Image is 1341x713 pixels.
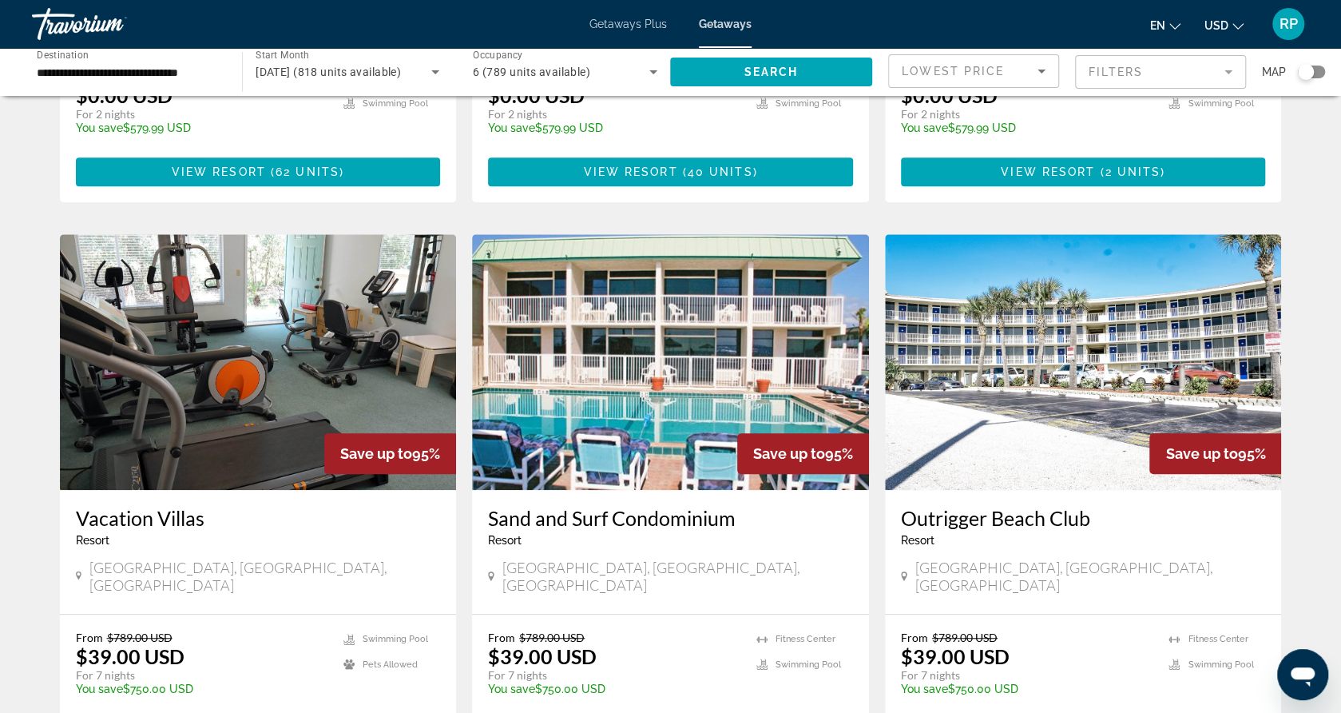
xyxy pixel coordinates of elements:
p: For 7 nights [76,668,328,683]
img: 1912E01L.jpg [472,234,869,490]
p: $750.00 USD [76,683,328,695]
a: Getaways Plus [589,18,667,30]
span: You save [488,121,535,134]
button: Change currency [1204,14,1244,37]
a: Travorium [32,3,192,45]
button: Filter [1075,54,1246,90]
button: Search [670,58,872,86]
p: For 7 nights [901,668,1153,683]
span: Swimming Pool [776,659,841,670]
span: Resort [901,534,934,547]
span: View Resort [583,165,677,178]
span: Search [744,66,799,78]
div: 95% [324,433,456,474]
span: ( ) [266,165,344,178]
p: $750.00 USD [488,683,740,695]
iframe: Button to launch messaging window [1277,649,1328,700]
span: You save [901,121,948,134]
span: Fitness Center [1188,634,1248,644]
span: Fitness Center [776,634,835,644]
a: Sand and Surf Condominium [488,506,853,530]
span: $789.00 USD [107,631,173,644]
span: Swimming Pool [363,634,428,644]
span: Save up to [1165,445,1237,462]
p: $579.99 USD [488,121,740,134]
p: For 7 nights [488,668,740,683]
span: [GEOGRAPHIC_DATA], [GEOGRAPHIC_DATA], [GEOGRAPHIC_DATA] [915,559,1266,594]
span: Resort [76,534,109,547]
span: You save [901,683,948,695]
span: View Resort [1001,165,1095,178]
span: ( ) [1095,165,1165,178]
span: $789.00 USD [932,631,998,644]
span: USD [1204,19,1228,32]
span: 40 units [688,165,753,178]
p: For 2 nights [488,107,740,121]
span: View Resort [172,165,266,178]
span: RP [1280,16,1298,32]
span: Map [1262,61,1286,83]
span: Swimming Pool [1188,659,1253,670]
p: $39.00 USD [901,644,1010,668]
img: 0651E01X.jpg [885,234,1282,490]
p: $39.00 USD [76,644,184,668]
button: View Resort(62 units) [76,157,441,186]
p: For 2 nights [76,107,328,121]
span: From [488,631,515,644]
span: Swimming Pool [776,98,841,109]
span: ( ) [677,165,757,178]
button: Change language [1150,14,1180,37]
span: Destination [37,49,89,60]
span: [DATE] (818 units available) [256,66,401,78]
p: $750.00 USD [901,683,1153,695]
span: Save up to [340,445,412,462]
span: [GEOGRAPHIC_DATA], [GEOGRAPHIC_DATA], [GEOGRAPHIC_DATA] [502,559,853,594]
a: Outrigger Beach Club [901,506,1266,530]
span: From [901,631,928,644]
span: You save [76,121,123,134]
span: Occupancy [473,50,523,61]
span: From [76,631,103,644]
button: View Resort(40 units) [488,157,853,186]
span: $789.00 USD [519,631,585,644]
a: Getaways [699,18,752,30]
span: Swimming Pool [1188,98,1253,109]
span: Start Month [256,50,309,61]
button: View Resort(2 units) [901,157,1266,186]
div: 95% [1149,433,1281,474]
p: $579.99 USD [76,121,328,134]
span: You save [488,683,535,695]
span: 6 (789 units available) [473,66,590,78]
span: Resort [488,534,522,547]
span: You save [76,683,123,695]
span: 2 units [1105,165,1160,178]
button: User Menu [1268,7,1309,41]
span: 62 units [276,165,339,178]
span: Save up to [753,445,825,462]
p: For 2 nights [901,107,1153,121]
span: Swimming Pool [363,98,428,109]
span: [GEOGRAPHIC_DATA], [GEOGRAPHIC_DATA], [GEOGRAPHIC_DATA] [89,559,440,594]
mat-select: Sort by [902,62,1045,81]
span: en [1150,19,1165,32]
a: Vacation Villas [76,506,441,530]
img: 5043O01X.jpg [60,234,457,490]
span: Pets Allowed [363,659,418,670]
p: $579.99 USD [901,121,1153,134]
div: 95% [737,433,869,474]
p: $39.00 USD [488,644,597,668]
span: Lowest Price [902,65,1004,78]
